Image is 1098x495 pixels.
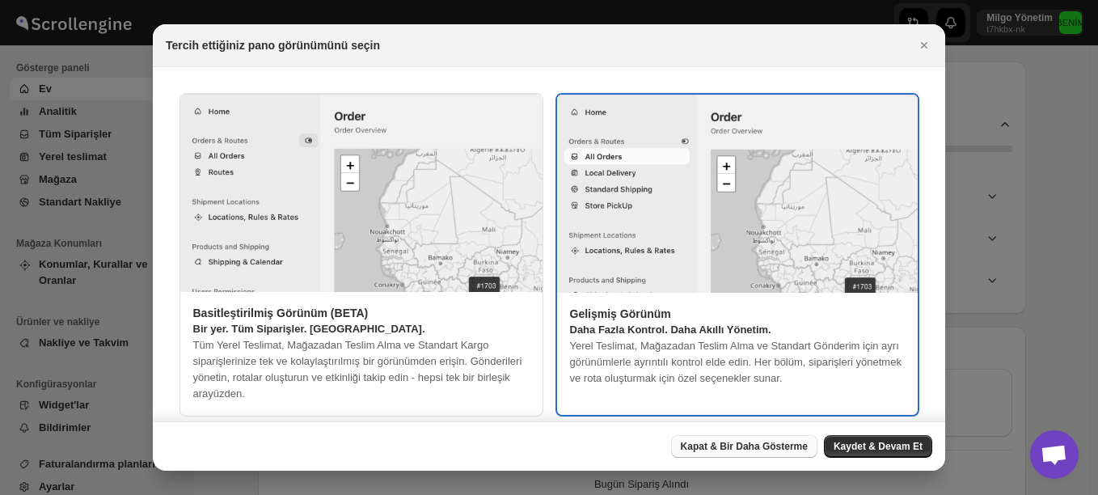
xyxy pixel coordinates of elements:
button: Kaydet & Devam Et [824,435,932,458]
button: Kapatmak [913,34,935,57]
p: Bir yer. Tüm Siparişler. [GEOGRAPHIC_DATA]. [193,321,530,337]
img: legacy [557,95,918,293]
p: Tüm Yerel Teslimat, Mağazadan Teslim Alma ve Standart Kargo siparişlerinize tek ve kolaylaştırılm... [193,337,530,402]
p: Gelişmiş Görünüm [570,306,905,322]
div: Açık sohbet [1030,430,1079,479]
button: Kapat & Bir Daha Gösterme [671,435,817,458]
p: Yerel Teslimat, Mağazadan Teslim Alma ve Standart Gönderim için ayrı görünümlerle ayrıntılı kontr... [570,338,905,387]
img: simplified [180,94,543,292]
h2: Tercih ettiğiniz pano görünümünü seçin [166,37,380,53]
span: Kapat & Bir Daha Gösterme [681,440,808,453]
p: Basitleştirilmiş Görünüm (BETA) [193,305,530,321]
span: Kaydet & Devam Et [834,440,923,453]
p: Daha Fazla Kontrol. Daha Akıllı Yönetim. [570,322,905,338]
